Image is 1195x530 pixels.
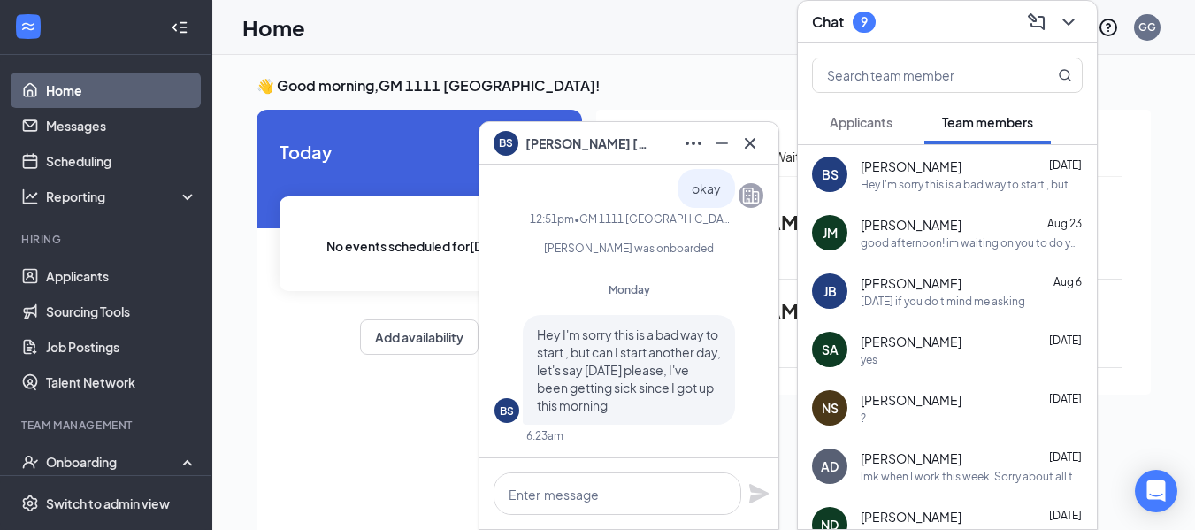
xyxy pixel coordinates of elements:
button: ComposeMessage [1023,8,1051,36]
svg: Collapse [171,19,188,36]
div: yes [861,352,877,367]
span: [PERSON_NAME] [861,216,961,234]
span: [DATE] [1049,392,1082,405]
span: [DATE] [1049,334,1082,347]
div: BS [500,403,514,419]
div: good afternoon! im waiting on you to do your on boarding [861,235,1083,250]
a: Sourcing Tools [46,294,197,329]
svg: Minimize [711,133,732,154]
button: ChevronDown [1054,8,1083,36]
a: Home [46,73,197,108]
span: Hey I'm sorry this is a bad way to start , but can I start another day, let's say [DATE] please, ... [537,326,721,413]
div: Reporting [46,188,198,205]
div: ? [861,411,866,426]
h3: Chat [812,12,844,32]
div: [DATE] if you do t mind me asking [861,294,1025,309]
span: [PERSON_NAME] [861,449,961,467]
h1: Home [242,12,305,42]
span: [DATE] [1049,509,1082,522]
svg: MagnifyingGlass [1058,68,1072,82]
svg: QuestionInfo [1098,17,1119,38]
div: 12:51pm [530,211,574,227]
a: Applicants [46,258,197,294]
span: • GM 1111 [GEOGRAPHIC_DATA] [574,211,732,227]
div: Open Intercom Messenger [1135,470,1177,512]
svg: UserCheck [21,453,39,471]
a: Scheduling [46,143,197,179]
span: [DATE] [1049,450,1082,464]
span: Monday [609,283,650,296]
span: [PERSON_NAME] [861,274,961,292]
div: NS [822,399,839,417]
div: 9 [861,14,868,29]
a: Messages [46,108,197,143]
span: [PERSON_NAME] [861,157,961,175]
div: BS [822,165,839,183]
svg: Company [740,185,762,206]
span: Aug 23 [1047,217,1082,230]
span: [PERSON_NAME] [PERSON_NAME] [525,134,649,153]
div: SA [822,341,839,358]
div: [PERSON_NAME] was onboarded [494,241,763,256]
svg: Settings [21,495,39,512]
svg: WorkstreamLogo [19,18,37,35]
svg: Cross [739,133,761,154]
div: JM [823,224,838,242]
span: [PERSON_NAME] [861,333,961,350]
div: Hey I'm sorry this is a bad way to start , but can I start another day, let's say [DATE] please, ... [861,177,1083,192]
div: Hiring [21,232,194,247]
svg: ComposeMessage [1026,12,1047,33]
div: JB [823,282,837,300]
h3: 👋 Good morning, GM 1111 [GEOGRAPHIC_DATA] ! [257,76,1151,96]
button: Add availability [360,319,479,355]
span: Aug 6 [1053,275,1082,288]
div: 6:23am [526,428,563,443]
span: Team members [942,114,1033,130]
span: okay [692,181,721,196]
span: [DATE] [1049,158,1082,172]
svg: Ellipses [683,133,704,154]
button: Cross [736,129,764,157]
svg: ChevronDown [1058,12,1079,33]
div: Switch to admin view [46,495,170,512]
span: No events scheduled for [DATE] . [326,236,513,256]
button: Minimize [708,129,736,157]
div: Onboarding [46,453,182,471]
span: [PERSON_NAME] [861,391,961,409]
div: lmk when I work this week. Sorry about all the inconvenience. [861,469,1083,484]
div: Team Management [21,418,194,433]
span: [PERSON_NAME] [861,508,961,526]
a: Talent Network [46,365,197,400]
svg: Analysis [21,188,39,205]
button: Ellipses [679,129,708,157]
span: Applicants [830,114,892,130]
span: Today [280,138,559,165]
input: Search team member [813,58,1023,92]
a: Job Postings [46,329,197,365]
div: AD [821,457,839,475]
svg: Plane [748,483,770,504]
div: GG [1138,19,1156,35]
